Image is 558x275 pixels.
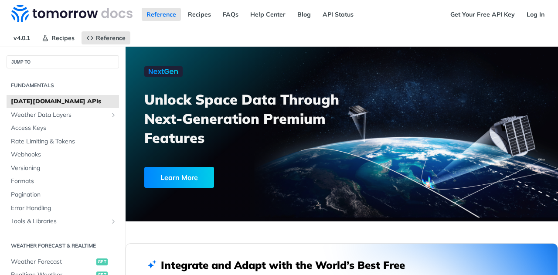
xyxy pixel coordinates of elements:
[7,255,119,268] a: Weather Forecastget
[11,177,117,186] span: Formats
[7,215,119,228] a: Tools & LibrariesShow subpages for Tools & Libraries
[7,122,119,135] a: Access Keys
[11,124,117,132] span: Access Keys
[7,188,119,201] a: Pagination
[7,81,119,89] h2: Fundamentals
[7,162,119,175] a: Versioning
[11,150,117,159] span: Webhooks
[51,34,75,42] span: Recipes
[7,135,119,148] a: Rate Limiting & Tokens
[11,204,117,213] span: Error Handling
[11,137,117,146] span: Rate Limiting & Tokens
[7,55,119,68] button: JUMP TO
[9,31,35,44] span: v4.0.1
[446,8,520,21] a: Get Your Free API Key
[293,8,316,21] a: Blog
[7,202,119,215] a: Error Handling
[96,258,108,265] span: get
[7,175,119,188] a: Formats
[37,31,79,44] a: Recipes
[11,164,117,173] span: Versioning
[7,148,119,161] a: Webhooks
[11,5,133,22] img: Tomorrow.io Weather API Docs
[144,66,183,77] img: NextGen
[318,8,358,21] a: API Status
[11,111,108,119] span: Weather Data Layers
[7,95,119,108] a: [DATE][DOMAIN_NAME] APIs
[142,8,181,21] a: Reference
[245,8,290,21] a: Help Center
[11,217,108,226] span: Tools & Libraries
[144,167,310,188] a: Learn More
[183,8,216,21] a: Recipes
[96,34,126,42] span: Reference
[7,109,119,122] a: Weather Data LayersShow subpages for Weather Data Layers
[218,8,243,21] a: FAQs
[11,258,94,266] span: Weather Forecast
[110,218,117,225] button: Show subpages for Tools & Libraries
[522,8,549,21] a: Log In
[7,242,119,250] h2: Weather Forecast & realtime
[144,167,214,188] div: Learn More
[82,31,130,44] a: Reference
[144,90,351,147] h3: Unlock Space Data Through Next-Generation Premium Features
[110,112,117,119] button: Show subpages for Weather Data Layers
[11,190,117,199] span: Pagination
[11,97,117,106] span: [DATE][DOMAIN_NAME] APIs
